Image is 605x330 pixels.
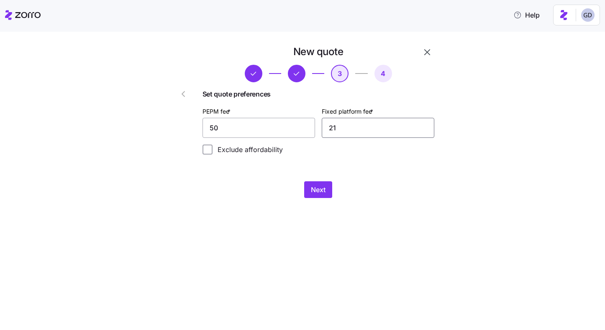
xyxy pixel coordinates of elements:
span: Help [513,10,540,20]
label: PEPM fee [203,107,232,116]
button: 4 [374,65,392,82]
img: 68a7f73c8a3f673b81c40441e24bb121 [581,8,595,22]
button: Next [304,181,332,198]
label: Exclude affordability [213,145,283,155]
input: PEPM $ [203,118,315,138]
label: Fixed platform fee [322,107,375,116]
input: Fixed platform fee $ [322,118,434,138]
span: Set quote preferences [203,89,434,99]
span: Next [311,185,326,195]
h1: New quote [293,45,344,58]
button: Help [507,7,546,23]
button: 3 [331,65,349,82]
